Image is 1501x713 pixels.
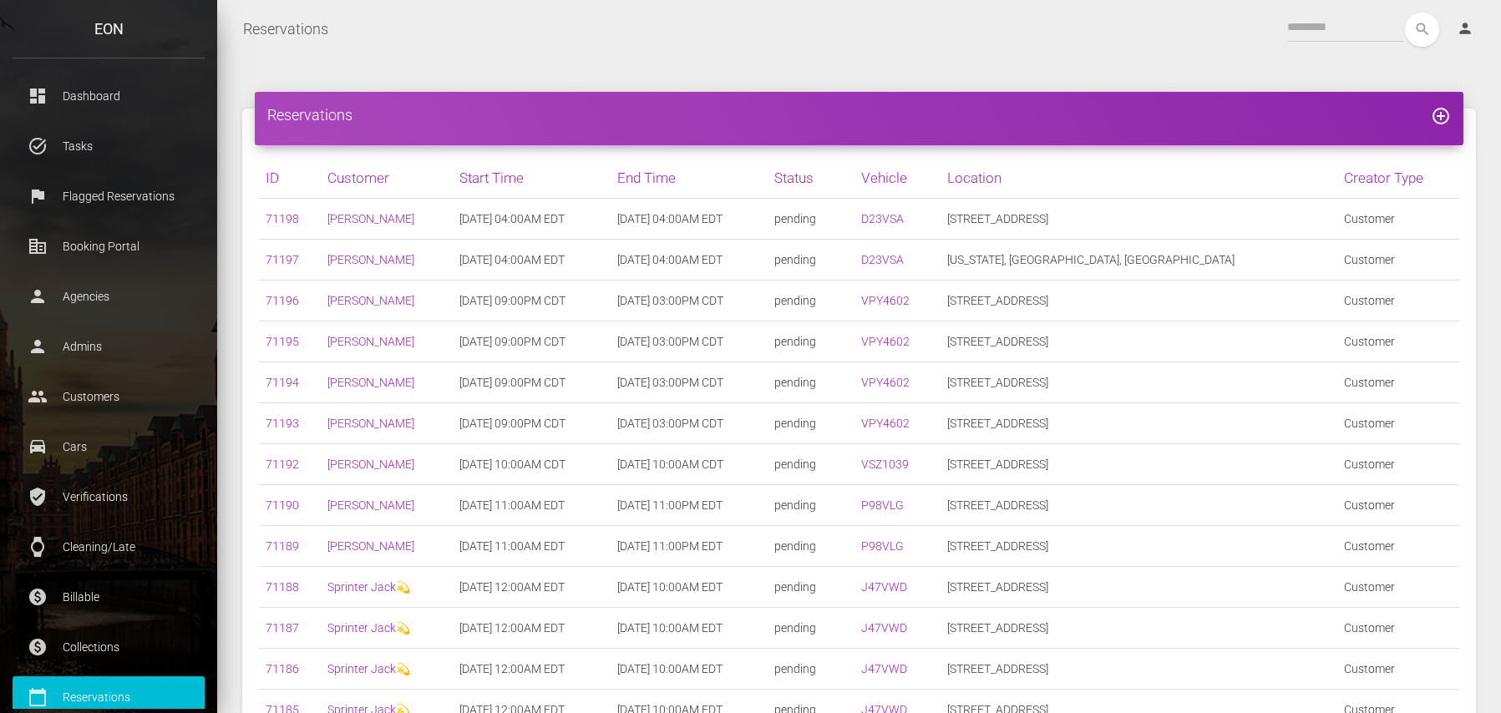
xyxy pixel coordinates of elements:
th: Location [941,158,1337,199]
a: 71192 [266,458,299,471]
td: pending [768,649,854,690]
a: P98VLG [861,498,904,512]
a: VSZ1039 [861,458,909,471]
a: VPY4602 [861,376,910,389]
td: [DATE] 12:00AM EDT [453,608,611,649]
th: ID [259,158,321,199]
td: pending [768,526,854,567]
td: [DATE] 09:00PM CDT [453,321,611,362]
a: [PERSON_NAME] [327,212,414,225]
a: flag Flagged Reservations [13,175,205,217]
a: corporate_fare Booking Portal [13,225,205,267]
td: pending [768,403,854,444]
p: Customers [25,384,192,409]
a: 71195 [266,335,299,348]
td: pending [768,444,854,485]
a: [PERSON_NAME] [327,539,414,553]
a: 71189 [266,539,299,553]
p: Agencies [25,284,192,309]
td: [STREET_ADDRESS] [941,199,1337,240]
button: search [1405,13,1439,47]
a: 71198 [266,212,299,225]
p: Cleaning/Late [25,534,192,559]
td: [STREET_ADDRESS] [941,362,1337,403]
a: [PERSON_NAME] [327,458,414,471]
a: person Agencies [13,276,205,317]
td: [STREET_ADDRESS] [941,649,1337,690]
td: Customer [1337,567,1459,608]
td: [DATE] 10:00AM CDT [453,444,611,485]
td: pending [768,240,854,281]
td: [DATE] 12:00AM EDT [453,567,611,608]
td: pending [768,485,854,526]
a: P98VLG [861,539,904,553]
a: [PERSON_NAME] [327,253,414,266]
a: J47VWD [861,662,907,675]
td: [STREET_ADDRESS] [941,608,1337,649]
td: [DATE] 11:00PM EDT [611,526,768,567]
th: Creator Type [1337,158,1459,199]
td: Customer [1337,281,1459,321]
a: 71190 [266,498,299,512]
p: Admins [25,334,192,359]
a: people Customers [13,376,205,417]
p: Tasks [25,134,192,159]
td: [DATE] 04:00AM EDT [611,240,768,281]
a: drive_eta Cars [13,426,205,468]
td: Customer [1337,321,1459,362]
a: J47VWD [861,580,907,594]
td: Customer [1337,649,1459,690]
td: Customer [1337,240,1459,281]
a: VPY4602 [861,294,910,307]
a: paid Collections [13,626,205,668]
a: watch Cleaning/Late [13,526,205,568]
td: pending [768,199,854,240]
td: Customer [1337,403,1459,444]
td: [US_STATE], [GEOGRAPHIC_DATA], [GEOGRAPHIC_DATA] [941,240,1337,281]
p: Verifications [25,484,192,509]
td: [STREET_ADDRESS] [941,526,1337,567]
td: [DATE] 03:00PM CDT [611,362,768,403]
td: Customer [1337,485,1459,526]
a: 71194 [266,376,299,389]
td: [DATE] 09:00PM CDT [453,362,611,403]
th: Start Time [453,158,611,199]
a: 71187 [266,621,299,635]
a: D23VSA [861,212,904,225]
td: [DATE] 04:00AM EDT [453,240,611,281]
td: [DATE] 10:00AM CDT [611,444,768,485]
td: [DATE] 11:00PM EDT [611,485,768,526]
td: [DATE] 09:00PM CDT [453,281,611,321]
i: add_circle_outline [1431,106,1451,126]
i: person [1457,20,1473,37]
a: [PERSON_NAME] [327,335,414,348]
td: pending [768,608,854,649]
td: [DATE] 09:00PM CDT [453,403,611,444]
p: Booking Portal [25,234,192,259]
td: [STREET_ADDRESS] [941,567,1337,608]
th: End Time [611,158,768,199]
td: [DATE] 10:00AM EDT [611,608,768,649]
td: [DATE] 03:00PM CDT [611,281,768,321]
td: [DATE] 03:00PM CDT [611,321,768,362]
a: VPY4602 [861,335,910,348]
h4: Reservations [267,104,1451,125]
td: pending [768,567,854,608]
td: pending [768,321,854,362]
a: person Admins [13,326,205,367]
p: Reservations [25,685,192,710]
a: add_circle_outline [1431,106,1451,124]
p: Flagged Reservations [25,184,192,209]
a: Sprinter Jack💫 [327,662,410,675]
th: Vehicle [854,158,941,199]
a: [PERSON_NAME] [327,498,414,512]
th: Status [768,158,854,199]
td: [DATE] 04:00AM EDT [611,199,768,240]
td: Customer [1337,362,1459,403]
a: paid Billable [13,576,205,618]
a: person [1444,13,1488,46]
p: Collections [25,635,192,660]
a: 71193 [266,417,299,430]
td: [DATE] 04:00AM EDT [453,199,611,240]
